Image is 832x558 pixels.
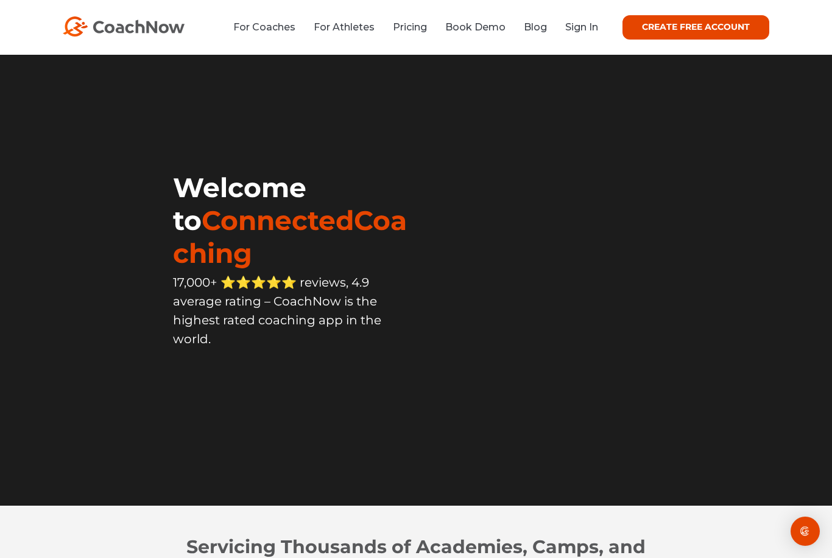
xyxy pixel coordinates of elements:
[622,15,769,40] a: CREATE FREE ACCOUNT
[791,517,820,546] div: Open Intercom Messenger
[173,204,407,270] span: ConnectedCoaching
[173,375,416,411] iframe: Embedded CTA
[314,21,375,33] a: For Athletes
[445,21,506,33] a: Book Demo
[233,21,295,33] a: For Coaches
[524,21,547,33] a: Blog
[63,16,185,37] img: CoachNow Logo
[393,21,427,33] a: Pricing
[173,275,381,346] span: 17,000+ ⭐️⭐️⭐️⭐️⭐️ reviews, 4.9 average rating – CoachNow is the highest rated coaching app in th...
[173,171,416,270] h1: Welcome to
[565,21,598,33] a: Sign In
